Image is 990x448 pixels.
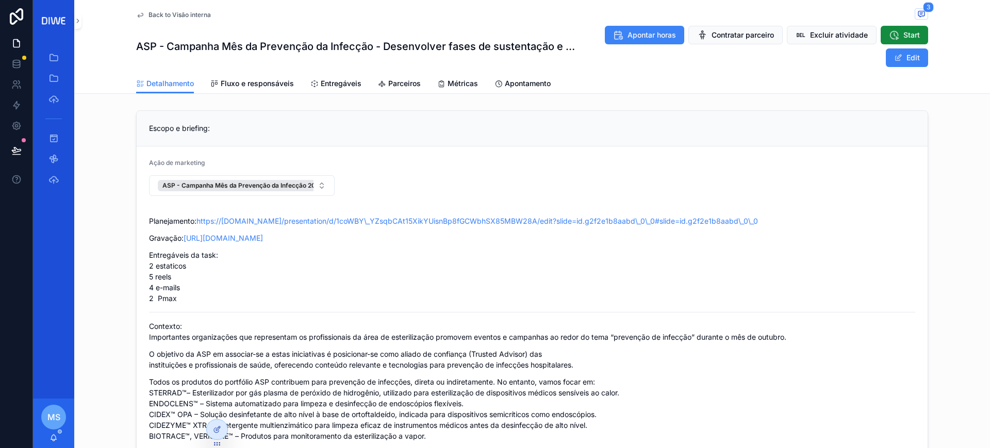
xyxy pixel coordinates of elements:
[221,78,294,89] span: Fluxo e responsáveis
[605,26,684,44] button: Apontar horas
[149,215,915,226] p: Planejamento:
[903,30,920,40] span: Start
[196,217,758,225] a: https://[DOMAIN_NAME]/presentation/d/1coWBY\_YZsqbCAt15XikYUisnBp8fGCWbhSX85MBW28A/edit?slide=id....
[149,124,210,132] span: Escopo e briefing:
[505,78,551,89] span: Apontamento
[437,74,478,95] a: Métricas
[886,48,928,67] button: Edit
[628,30,676,40] span: Apontar horas
[47,411,60,423] span: MS
[136,74,194,94] a: Detalhamento
[688,26,783,44] button: Contratar parceiro
[33,41,74,202] div: scrollable content
[149,233,915,243] p: Gravação:
[388,78,421,89] span: Parceiros
[158,180,338,191] button: Unselect 1915
[810,30,868,40] span: Excluir atividade
[787,26,877,44] button: Excluir atividade
[184,234,263,242] a: [URL][DOMAIN_NAME]
[149,321,915,342] p: Contexto: Importantes organizações que representam os profissionais da área de esterilização prom...
[148,11,211,19] span: Back to Visão interna
[712,30,774,40] span: Contratar parceiro
[448,78,478,89] span: Métricas
[149,349,915,370] p: O objetivo da ASP em associar-se a estas iniciativas é posicionar-se como aliado de confiança (Tr...
[494,74,551,95] a: Apontamento
[136,39,577,54] h1: ASP - Campanha Mês da Prevenção da Infecção - Desenvolver fases de sustentação e desfecho
[310,74,361,95] a: Entregáveis
[149,250,915,304] p: Entregáveis da task: 2 estaticos 5 reels 4 e-mails 2 Pmax
[321,78,361,89] span: Entregáveis
[923,2,934,12] span: 3
[39,14,68,27] img: App logo
[149,376,915,441] p: Todos os produtos do portfólio ASP contribuem para prevenção de infecções, direta ou indiretament...
[915,8,928,21] button: 3
[210,74,294,95] a: Fluxo e responsáveis
[136,11,211,19] a: Back to Visão interna
[881,26,928,44] button: Start
[146,78,194,89] span: Detalhamento
[162,181,323,190] span: ASP - Campanha Mês da Prevenção da Infecção 2025
[378,74,421,95] a: Parceiros
[149,159,205,167] span: Ação de marketing
[149,175,335,196] button: Select Button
